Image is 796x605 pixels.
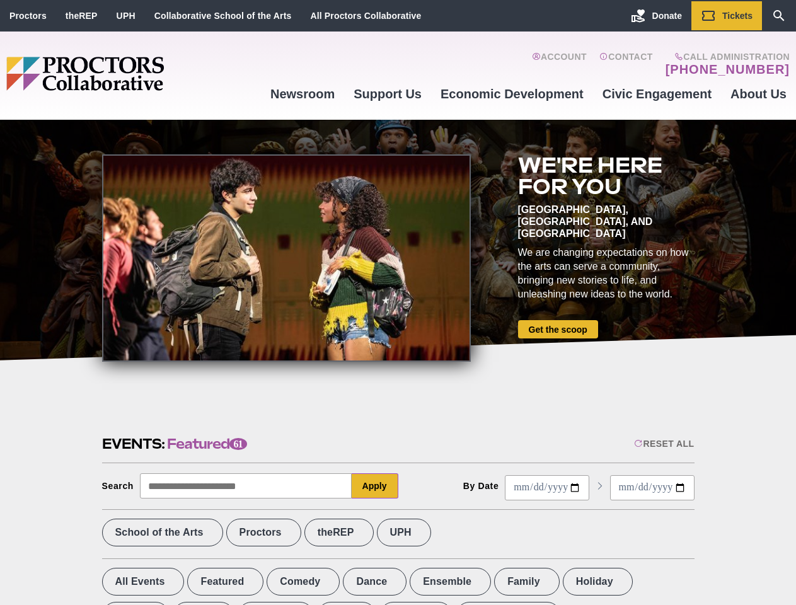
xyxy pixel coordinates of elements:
a: Contact [599,52,653,77]
h2: Events: [102,434,247,454]
div: Search [102,481,134,491]
h2: We're here for you [518,154,695,197]
a: Tickets [691,1,762,30]
a: [PHONE_NUMBER] [666,62,790,77]
a: Collaborative School of the Arts [154,11,292,21]
label: Comedy [267,568,340,596]
a: Support Us [344,77,431,111]
a: Get the scoop [518,320,598,338]
img: Proctors logo [6,57,261,91]
span: Donate [652,11,682,21]
span: 61 [229,438,247,450]
a: All Proctors Collaborative [310,11,421,21]
span: Call Administration [662,52,790,62]
button: Apply [352,473,398,498]
span: Tickets [722,11,753,21]
label: UPH [377,519,431,546]
span: Featured [167,434,247,454]
label: Dance [343,568,407,596]
div: We are changing expectations on how the arts can serve a community, bringing new stories to life,... [518,246,695,301]
label: Family [494,568,560,596]
a: Donate [621,1,691,30]
a: Newsroom [261,77,344,111]
div: Reset All [634,439,694,449]
div: By Date [463,481,499,491]
label: Holiday [563,568,633,596]
label: School of the Arts [102,519,223,546]
label: theREP [304,519,374,546]
a: About Us [721,77,796,111]
a: Proctors [9,11,47,21]
label: All Events [102,568,185,596]
a: theREP [66,11,98,21]
a: Account [532,52,587,77]
a: UPH [117,11,136,21]
div: [GEOGRAPHIC_DATA], [GEOGRAPHIC_DATA], and [GEOGRAPHIC_DATA] [518,204,695,239]
label: Featured [187,568,263,596]
a: Search [762,1,796,30]
a: Civic Engagement [593,77,721,111]
a: Economic Development [431,77,593,111]
label: Proctors [226,519,301,546]
label: Ensemble [410,568,491,596]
